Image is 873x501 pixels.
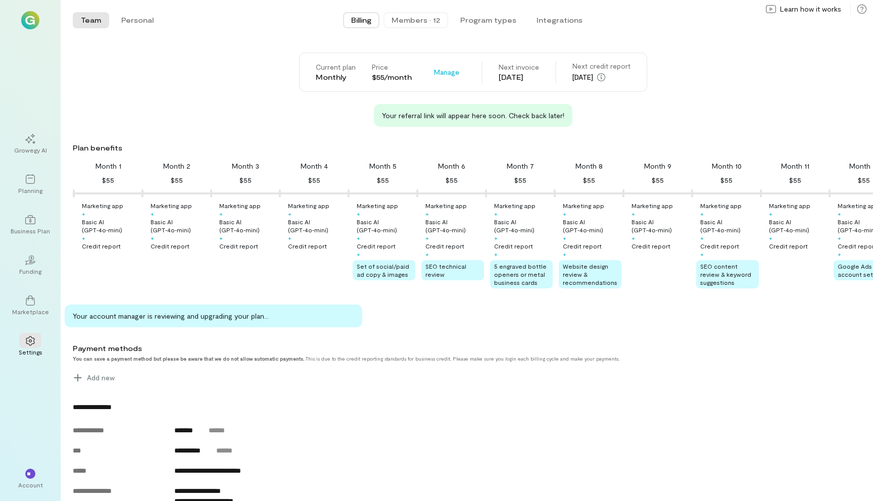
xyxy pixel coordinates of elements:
[769,218,828,234] div: Basic AI (GPT‑4o‑mini)
[82,202,123,210] div: Marketing app
[288,218,347,234] div: Basic AI (GPT‑4o‑mini)
[494,250,498,258] div: +
[563,234,566,242] div: +
[700,263,751,286] span: SEO content review & keyword suggestions
[452,12,524,28] button: Program types
[372,62,412,72] div: Price
[239,174,252,186] div: $55
[769,210,772,218] div: +
[82,242,121,250] div: Credit report
[575,161,603,171] div: Month 8
[528,12,591,28] button: Integrations
[288,242,327,250] div: Credit report
[374,104,572,127] div: Your referral link will appear here soon. Check back later!
[219,210,223,218] div: +
[151,218,209,234] div: Basic AI (GPT‑4o‑mini)
[438,161,465,171] div: Month 6
[219,242,258,250] div: Credit report
[780,4,841,14] span: Learn how it works
[494,218,553,234] div: Basic AI (GPT‑4o‑mini)
[219,218,278,234] div: Basic AI (GPT‑4o‑mini)
[425,202,467,210] div: Marketing app
[425,234,429,242] div: +
[632,210,635,218] div: +
[12,308,49,316] div: Marketplace
[82,218,140,234] div: Basic AI (GPT‑4o‑mini)
[652,174,664,186] div: $55
[82,234,85,242] div: +
[494,202,536,210] div: Marketing app
[151,242,189,250] div: Credit report
[343,12,379,28] button: Billing
[499,62,539,72] div: Next invoice
[308,174,320,186] div: $55
[499,72,539,82] div: [DATE]
[494,263,547,286] span: 5 engraved bottle openers or metal business cards
[425,263,466,278] span: SEO technical review
[113,12,162,28] button: Personal
[563,202,604,210] div: Marketing app
[632,242,670,250] div: Credit report
[95,161,121,171] div: Month 1
[316,72,356,82] div: Monthly
[428,64,465,80] button: Manage
[87,373,115,383] span: Add new
[11,227,50,235] div: Business Plan
[769,234,772,242] div: +
[838,234,841,242] div: +
[369,161,397,171] div: Month 5
[151,210,154,218] div: +
[288,202,329,210] div: Marketing app
[425,218,484,234] div: Basic AI (GPT‑4o‑mini)
[18,186,42,194] div: Planning
[18,481,43,489] div: Account
[494,242,533,250] div: Credit report
[73,356,789,362] div: This is due to the credit reporting standards for business credit. Please make sure you login eac...
[102,174,114,186] div: $55
[232,161,259,171] div: Month 3
[425,210,429,218] div: +
[563,210,566,218] div: +
[700,218,759,234] div: Basic AI (GPT‑4o‑mini)
[357,242,396,250] div: Credit report
[583,174,595,186] div: $55
[494,210,498,218] div: +
[219,202,261,210] div: Marketing app
[789,174,801,186] div: $55
[19,348,42,356] div: Settings
[372,72,412,82] div: $55/month
[65,305,362,327] div: Your account manager is reviewing and upgrading your plan…
[12,247,48,283] a: Funding
[700,202,742,210] div: Marketing app
[434,67,459,77] span: Manage
[392,15,440,25] div: Members · 12
[357,210,360,218] div: +
[838,250,841,258] div: +
[151,234,154,242] div: +
[288,234,292,242] div: +
[151,202,192,210] div: Marketing app
[858,174,870,186] div: $55
[12,166,48,203] a: Planning
[357,218,415,234] div: Basic AI (GPT‑4o‑mini)
[357,250,360,258] div: +
[572,61,630,71] div: Next credit report
[700,242,739,250] div: Credit report
[572,71,630,83] div: [DATE]
[425,242,464,250] div: Credit report
[73,12,109,28] button: Team
[383,12,448,28] button: Members · 12
[494,234,498,242] div: +
[73,143,869,153] div: Plan benefits
[301,161,328,171] div: Month 4
[700,234,704,242] div: +
[163,161,190,171] div: Month 2
[19,267,41,275] div: Funding
[351,15,371,25] span: Billing
[632,202,673,210] div: Marketing app
[316,62,356,72] div: Current plan
[700,250,704,258] div: +
[12,207,48,243] a: Business Plan
[357,234,360,242] div: +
